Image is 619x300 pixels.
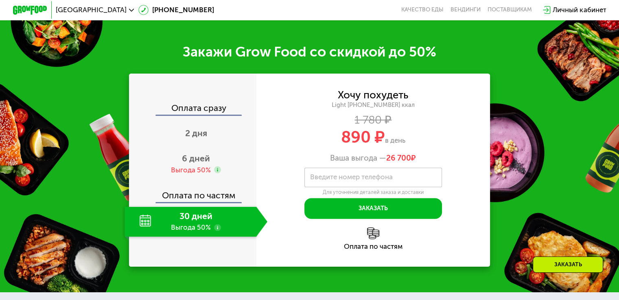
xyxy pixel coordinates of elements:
[338,90,408,100] div: Хочу похудеть
[401,7,444,13] a: Качество еды
[341,127,385,147] span: 890 ₽
[185,128,207,138] span: 2 дня
[130,104,256,115] div: Оплата сразу
[451,7,481,13] a: Вендинги
[304,198,442,219] button: Заказать
[256,243,490,250] div: Оплата по частям
[386,153,416,163] span: ₽
[304,189,442,196] div: Для уточнения деталей заказа и доставки
[386,153,411,163] span: 26 700
[130,183,256,202] div: Оплата по частям
[171,165,211,175] div: Выгода 50%
[533,257,603,273] div: Заказать
[256,153,490,163] div: Ваша выгода —
[488,7,532,13] div: поставщикам
[367,227,379,239] img: l6xcnZfty9opOoJh.png
[256,115,490,124] div: 1 780 ₽
[182,153,210,163] span: 6 дней
[553,5,606,15] div: Личный кабинет
[256,101,490,109] div: Light [PHONE_NUMBER] ккал
[385,136,405,144] span: в день
[56,7,127,13] span: [GEOGRAPHIC_DATA]
[310,175,393,180] label: Введите номер телефона
[138,5,214,15] a: [PHONE_NUMBER]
